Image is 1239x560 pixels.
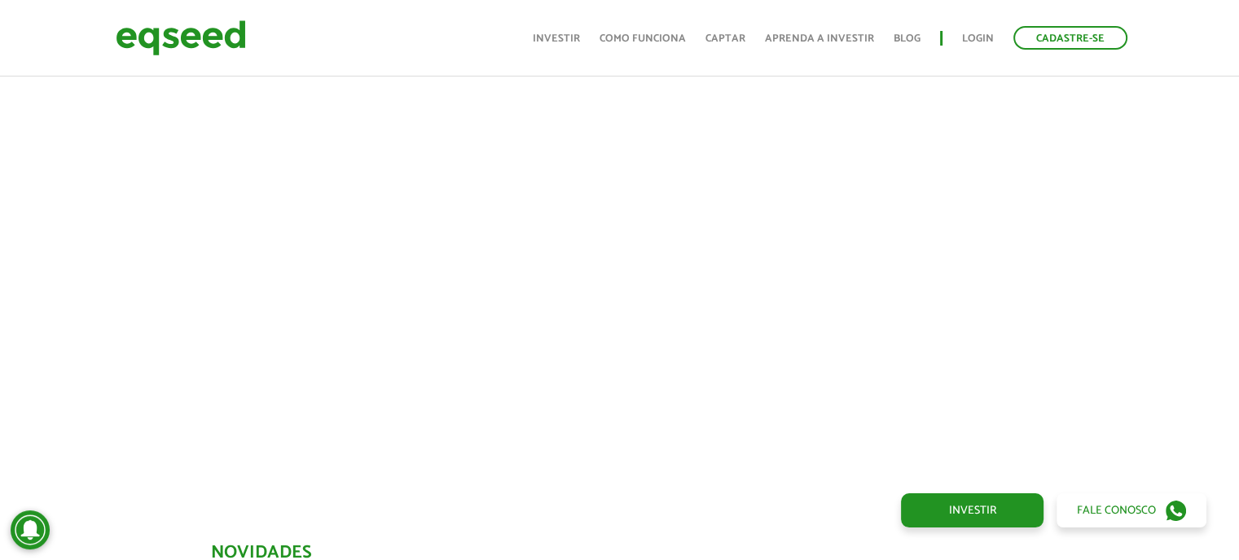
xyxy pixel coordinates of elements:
[1013,26,1127,50] a: Cadastre-se
[705,33,745,44] a: Captar
[894,33,920,44] a: Blog
[1057,493,1206,527] a: Fale conosco
[901,493,1043,527] a: Investir
[116,16,246,59] img: EqSeed
[533,33,580,44] a: Investir
[600,33,686,44] a: Como funciona
[765,33,874,44] a: Aprenda a investir
[962,33,994,44] a: Login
